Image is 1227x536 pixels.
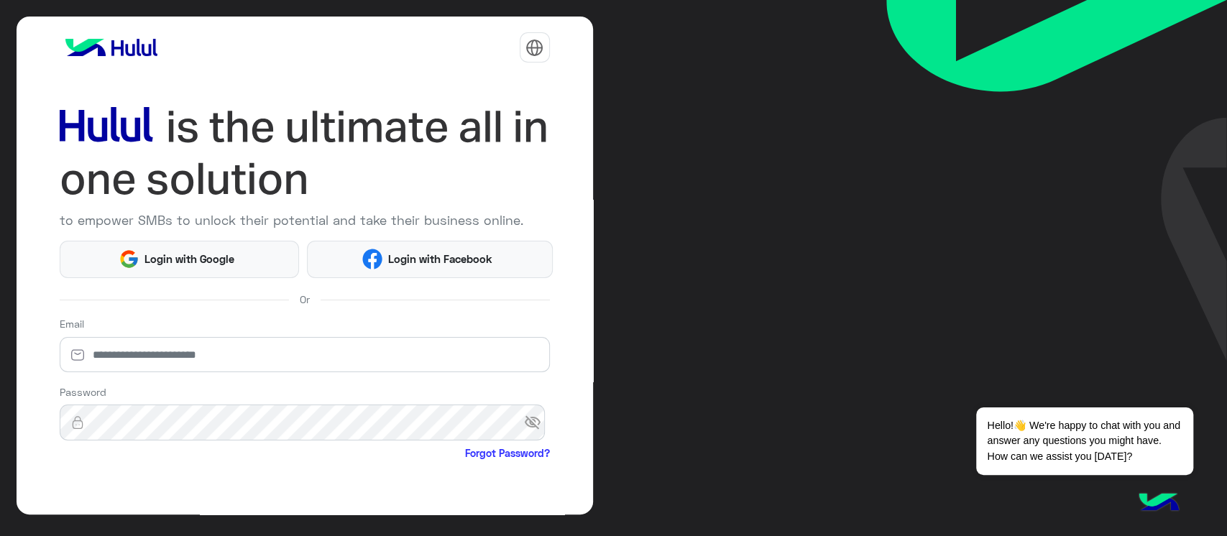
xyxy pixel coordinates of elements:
[976,407,1192,475] span: Hello!👋 We're happy to chat with you and answer any questions you might have. How can we assist y...
[300,292,310,307] span: Or
[60,415,96,430] img: lock
[465,445,550,461] a: Forgot Password?
[60,33,163,62] img: logo
[119,249,139,269] img: Google
[60,101,550,205] img: hululLoginTitle_EN.svg
[139,251,240,267] span: Login with Google
[362,249,383,269] img: Facebook
[60,348,96,362] img: email
[60,464,278,520] iframe: reCAPTCHA
[60,316,84,331] label: Email
[60,384,106,399] label: Password
[382,251,497,267] span: Login with Facebook
[524,410,550,435] span: visibility_off
[60,211,550,230] p: to empower SMBs to unlock their potential and take their business online.
[307,241,552,278] button: Login with Facebook
[525,39,543,57] img: tab
[1134,479,1184,529] img: hulul-logo.png
[60,241,300,278] button: Login with Google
